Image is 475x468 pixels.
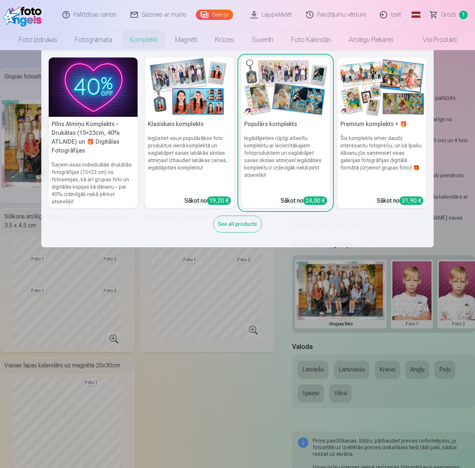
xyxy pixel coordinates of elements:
div: 31,90 € [399,196,423,205]
a: Klasiskais komplektsKlasiskais komplektsIegūstiet visus populārākos foto produktus vienā komplekt... [145,57,234,208]
span: Grozs [441,10,456,19]
div: 19,20 € [207,196,231,205]
a: Pilns Atmiņu Komplekts – Drukātas (15×23cm, 40% ATLAIDE) un 🎁 Digitālas Fotogrāfijas Pilns Atmiņu... [49,57,138,208]
h6: Saņem visas individuālās drukātās fotogrāfijas (15×23 cm) no fotosesijas, kā arī grupas foto un d... [49,158,138,208]
a: Foto kalendāri [282,29,340,50]
a: Premium komplekts + 🎁 Premium komplekts + 🎁Šis komplekts ietver daudz interesantu fotopreču, un k... [337,57,426,208]
h6: Šis komplekts ietver daudz interesantu fotopreču, un kā īpašu dāvanu jūs saņemsiet visas galerija... [337,132,426,193]
div: Sākot no [377,196,423,205]
img: Klasiskais komplekts [145,57,234,117]
a: Atslēgu piekariņi [340,29,402,50]
a: Foto izdrukas [10,29,66,50]
a: Suvenīri [243,29,282,50]
a: See all products [213,220,262,227]
span: 1 [459,11,468,19]
a: Komplekti [121,29,166,50]
img: Premium komplekts + 🎁 [337,57,426,117]
img: Populārs komplekts [241,57,330,117]
div: See all products [213,216,262,233]
a: Populārs komplektsPopulārs komplektsIegādājieties rūpīgi atlasītu komplektu ar iecienītākajiem fo... [241,57,330,208]
a: Magnēti [166,29,206,50]
img: Pilns Atmiņu Komplekts – Drukātas (15×23cm, 40% ATLAIDE) un 🎁 Digitālas Fotogrāfijas [49,57,138,117]
h6: Iegādājieties rūpīgi atlasītu komplektu ar iecienītākajiem fotoproduktiem un saglabājiet savas sk... [241,132,330,193]
h6: Iegūstiet visus populārākos foto produktus vienā komplektā un saglabājiet savas labākās skolas at... [145,132,234,193]
a: Fotogrāmata [66,29,121,50]
h5: Pilns Atmiņu Komplekts – Drukātas (15×23cm, 40% ATLAIDE) un 🎁 Digitālas Fotogrāfijas [49,117,138,158]
div: Sākot no [281,196,327,205]
a: Visi produkti [402,29,465,50]
h5: Populārs komplekts [241,117,330,132]
div: Sākot no [184,196,231,205]
a: Krūzes [206,29,243,50]
h5: Premium komplekts + 🎁 [337,117,426,132]
img: /fa1 [3,3,45,27]
div: 24,00 € [303,196,327,205]
a: Galerija [196,10,233,20]
h5: Klasiskais komplekts [145,117,234,132]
